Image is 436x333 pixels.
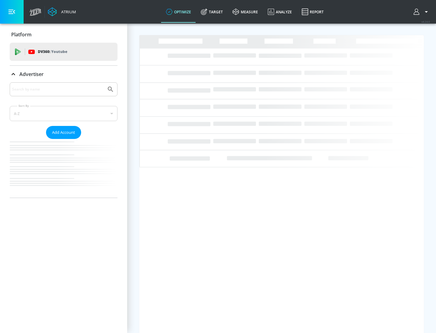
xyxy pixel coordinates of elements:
[10,43,117,61] div: DV360: Youtube
[10,82,117,198] div: Advertiser
[196,1,228,23] a: Target
[17,104,30,108] label: Sort By
[297,1,329,23] a: Report
[161,1,196,23] a: optimize
[51,48,67,55] p: Youtube
[48,7,76,16] a: Atrium
[59,9,76,15] div: Atrium
[10,66,117,83] div: Advertiser
[12,85,104,93] input: Search by name
[421,20,430,23] span: v 4.24.0
[11,31,31,38] p: Platform
[46,126,81,139] button: Add Account
[52,129,75,136] span: Add Account
[19,71,44,77] p: Advertiser
[228,1,263,23] a: measure
[10,106,117,121] div: A-Z
[10,26,117,43] div: Platform
[263,1,297,23] a: Analyze
[38,48,67,55] p: DV360:
[10,139,117,198] nav: list of Advertiser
